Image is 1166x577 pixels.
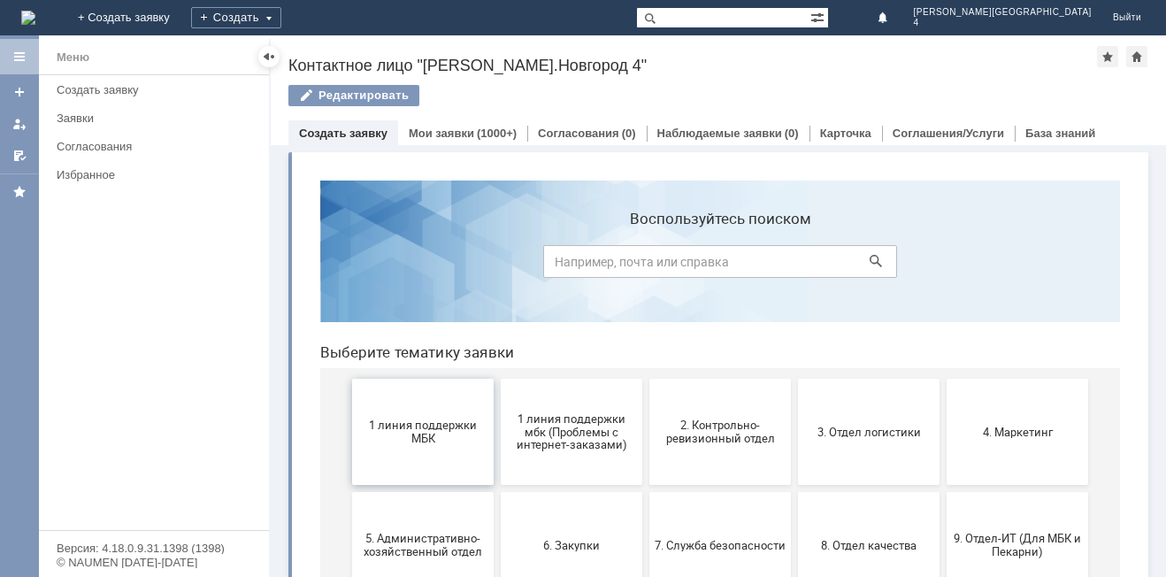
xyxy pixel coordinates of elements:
[641,212,782,319] button: 4. Маркетинг
[258,46,280,67] div: Скрыть меню
[914,7,1092,18] span: [PERSON_NAME][GEOGRAPHIC_DATA]
[1025,127,1095,140] a: База знаний
[343,326,485,432] button: 7. Служба безопасности
[820,127,871,140] a: Карточка
[200,485,331,498] span: Отдел ИТ (1С)
[50,133,265,160] a: Согласования
[51,365,182,392] span: 5. Административно-хозяйственный отдел
[195,212,336,319] button: 1 линия поддержки мбк (Проблемы с интернет-заказами)
[57,83,258,96] div: Создать заявку
[349,479,479,505] span: Отдел-ИТ (Битрикс24 и CRM)
[46,439,188,545] button: Бухгалтерия (для мбк)
[46,326,188,432] button: 5. Административно-хозяйственный отдел
[299,127,387,140] a: Создать заявку
[641,439,782,545] button: Финансовый отдел
[1097,46,1118,67] div: Добавить в избранное
[893,127,1004,140] a: Соглашения/Услуги
[5,78,34,106] a: Создать заявку
[57,47,89,68] div: Меню
[191,7,281,28] div: Создать
[57,542,251,554] div: Версия: 4.18.0.9.31.1398 (1398)
[538,127,619,140] a: Согласования
[195,326,336,432] button: 6. Закупки
[50,104,265,132] a: Заявки
[50,76,265,104] a: Создать заявку
[409,127,474,140] a: Мои заявки
[57,168,239,181] div: Избранное
[5,110,34,138] a: Мои заявки
[914,18,1092,28] span: 4
[14,177,814,195] header: Выберите тематику заявки
[21,11,35,25] a: Перейти на домашнюю страницу
[646,258,777,272] span: 4. Маркетинг
[237,79,591,112] input: Например, почта или справка
[497,372,628,385] span: 8. Отдел качества
[349,252,479,279] span: 2. Контрольно-ревизионный отдел
[200,372,331,385] span: 6. Закупки
[57,140,258,153] div: Согласования
[51,252,182,279] span: 1 линия поддержки МБК
[195,439,336,545] button: Отдел ИТ (1С)
[343,212,485,319] button: 2. Контрольно-ревизионный отдел
[646,485,777,498] span: Финансовый отдел
[46,212,188,319] button: 1 линия поддержки МБК
[810,8,828,25] span: Расширенный поиск
[57,112,258,125] div: Заявки
[492,212,633,319] button: 3. Отдел логистики
[51,485,182,498] span: Бухгалтерия (для мбк)
[237,43,591,61] label: Воспользуйтесь поиском
[5,142,34,170] a: Мои согласования
[349,372,479,385] span: 7. Служба безопасности
[657,127,782,140] a: Наблюдаемые заявки
[21,11,35,25] img: logo
[477,127,517,140] div: (1000+)
[57,557,251,568] div: © NAUMEN [DATE]-[DATE]
[785,127,799,140] div: (0)
[492,439,633,545] button: Отдел-ИТ (Офис)
[497,485,628,498] span: Отдел-ИТ (Офис)
[497,258,628,272] span: 3. Отдел логистики
[288,57,1097,74] div: Контактное лицо "[PERSON_NAME].Новгород 4"
[646,365,777,392] span: 9. Отдел-ИТ (Для МБК и Пекарни)
[641,326,782,432] button: 9. Отдел-ИТ (Для МБК и Пекарни)
[622,127,636,140] div: (0)
[492,326,633,432] button: 8. Отдел качества
[200,245,331,285] span: 1 линия поддержки мбк (Проблемы с интернет-заказами)
[343,439,485,545] button: Отдел-ИТ (Битрикс24 и CRM)
[1126,46,1147,67] div: Сделать домашней страницей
